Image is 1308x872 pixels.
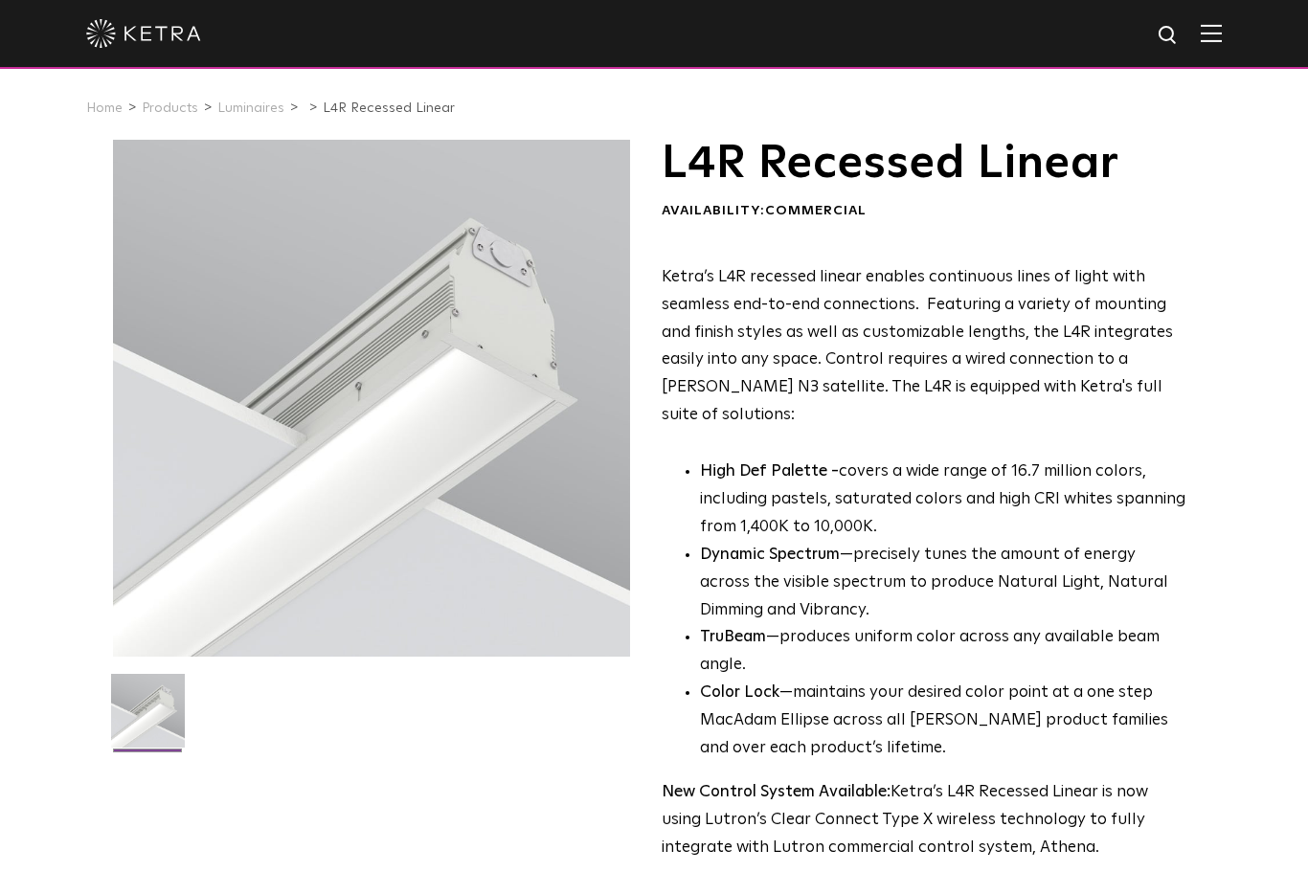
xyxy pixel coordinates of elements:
[700,547,840,563] strong: Dynamic Spectrum
[700,624,1189,680] li: —produces uniform color across any available beam angle.
[323,101,455,115] a: L4R Recessed Linear
[662,784,891,800] strong: New Control System Available:
[217,101,284,115] a: Luminaires
[662,264,1189,430] p: Ketra’s L4R recessed linear enables continuous lines of light with seamless end-to-end connection...
[700,463,839,480] strong: High Def Palette -
[700,542,1189,625] li: —precisely tunes the amount of energy across the visible spectrum to produce Natural Light, Natur...
[111,674,185,762] img: L4R-2021-Web-Square
[662,779,1189,862] p: Ketra’s L4R Recessed Linear is now using Lutron’s Clear Connect Type X wireless technology to ful...
[765,204,867,217] span: Commercial
[700,684,779,701] strong: Color Lock
[662,140,1189,188] h1: L4R Recessed Linear
[1157,24,1181,48] img: search icon
[86,19,201,48] img: ketra-logo-2019-white
[700,458,1189,542] p: covers a wide range of 16.7 million colors, including pastels, saturated colors and high CRI whit...
[700,629,766,645] strong: TruBeam
[700,680,1189,763] li: —maintains your desired color point at a one step MacAdam Ellipse across all [PERSON_NAME] produc...
[142,101,198,115] a: Products
[86,101,123,115] a: Home
[1201,24,1222,42] img: Hamburger%20Nav.svg
[662,202,1189,221] div: Availability:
